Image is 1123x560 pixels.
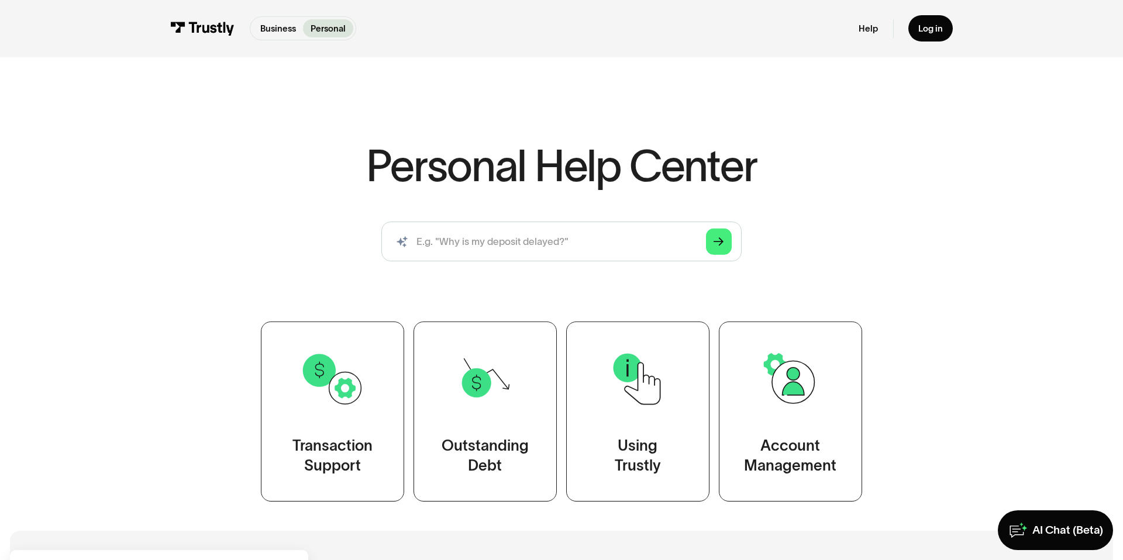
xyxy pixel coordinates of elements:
a: Log in [908,15,953,42]
a: Personal [303,19,353,37]
img: Trustly Logo [170,22,235,35]
a: AI Chat (Beta) [998,510,1113,550]
div: Transaction Support [292,437,373,476]
a: AccountManagement [719,322,862,502]
input: search [381,222,742,261]
a: Business [253,19,303,37]
a: OutstandingDebt [414,322,557,502]
form: Search [381,222,742,261]
div: Log in [918,23,943,34]
p: Business [260,22,296,35]
a: UsingTrustly [566,322,709,502]
div: Account Management [744,437,836,476]
a: Help [859,23,878,34]
div: AI Chat (Beta) [1032,523,1103,538]
div: Outstanding Debt [442,437,529,476]
p: Personal [311,22,346,35]
h1: Personal Help Center [366,144,757,188]
a: TransactionSupport [261,322,404,502]
div: Using Trustly [615,437,661,476]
